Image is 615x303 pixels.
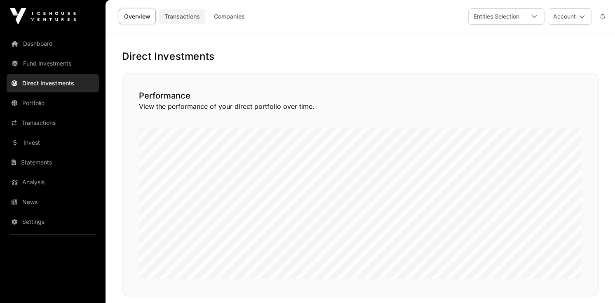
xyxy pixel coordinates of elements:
a: Direct Investments [7,74,99,92]
a: Portfolio [7,94,99,112]
a: Settings [7,213,99,231]
a: Transactions [7,114,99,132]
img: Icehouse Ventures Logo [10,8,76,25]
p: View the performance of your direct portfolio over time. [139,101,582,111]
a: Invest [7,134,99,152]
iframe: Chat Widget [574,263,615,303]
a: Fund Investments [7,54,99,73]
h1: Direct Investments [122,50,599,63]
div: Entities Selection [469,9,524,24]
a: Statements [7,153,99,171]
a: Dashboard [7,35,99,53]
a: Companies [209,9,250,24]
button: Account [548,8,592,25]
a: Analysis [7,173,99,191]
a: Overview [119,9,156,24]
a: News [7,193,99,211]
h2: Performance [139,90,582,101]
a: Transactions [159,9,205,24]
